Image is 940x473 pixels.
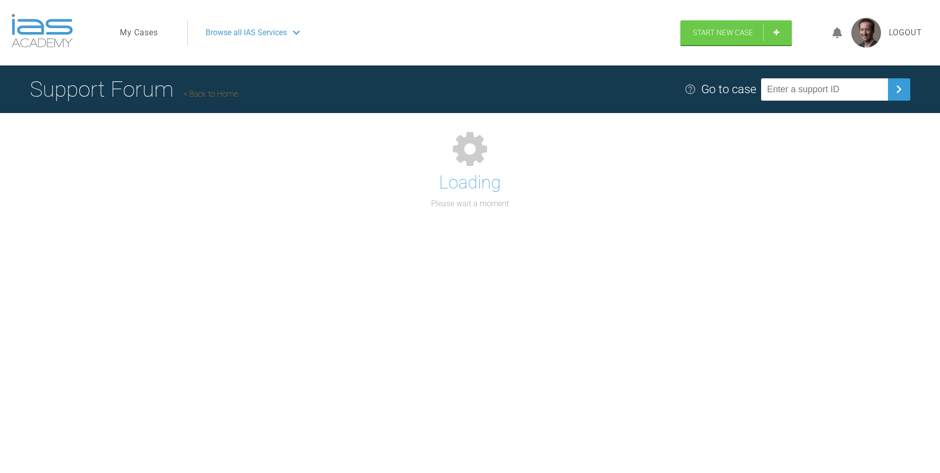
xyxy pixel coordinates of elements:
h1: Loading [439,169,501,197]
h1: Support Forum [30,72,238,107]
input: Enter a support ID [761,78,888,101]
a: Start New Case [680,20,792,45]
a: Logout [889,26,922,39]
img: chevronRight.28bd32b0.svg [891,81,907,97]
span: Browse all IAS Services [206,26,287,39]
img: profile.png [851,18,881,48]
a: My Cases [120,26,158,39]
div: Go to case [701,80,756,99]
img: help.e70b9f3d.svg [684,83,696,95]
p: Please wait a moment [431,197,509,210]
img: logo-light.3e3ef733.png [11,14,73,48]
span: Start New Case [693,28,753,37]
a: Back to Home [183,89,238,99]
